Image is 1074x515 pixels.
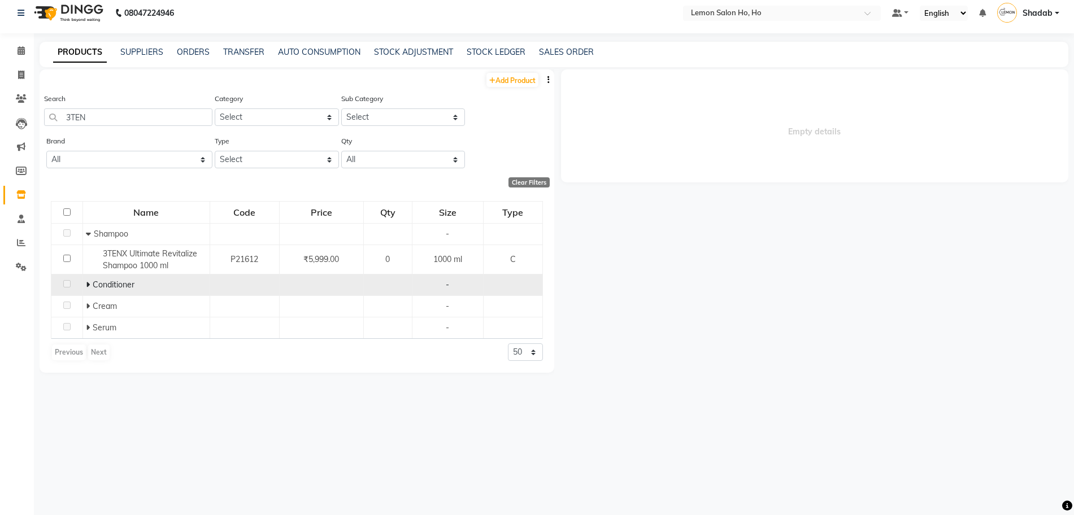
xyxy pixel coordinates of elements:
[446,301,449,311] span: -
[86,322,93,333] span: Expand Row
[433,254,462,264] span: 1000 ml
[231,254,258,264] span: P21612
[223,47,264,57] a: TRANSFER
[446,322,449,333] span: -
[93,322,116,333] span: Serum
[46,136,65,146] label: Brand
[446,280,449,290] span: -
[510,254,516,264] span: C
[446,229,449,239] span: -
[53,42,107,63] a: PRODUCTS
[177,47,210,57] a: ORDERS
[280,202,363,222] div: Price
[93,280,134,290] span: Conditioner
[278,47,360,57] a: AUTO CONSUMPTION
[215,136,229,146] label: Type
[1023,7,1053,19] span: Shadab
[364,202,411,222] div: Qty
[561,69,1069,182] span: Empty details
[997,3,1017,23] img: Shadab
[467,47,525,57] a: STOCK LEDGER
[94,229,128,239] span: Shampoo
[211,202,279,222] div: Code
[86,229,94,239] span: Collapse Row
[484,202,541,222] div: Type
[413,202,483,222] div: Size
[508,177,550,187] div: Clear Filters
[374,47,453,57] a: STOCK ADJUSTMENT
[341,94,383,104] label: Sub Category
[486,73,538,87] a: Add Product
[103,248,197,270] span: 3TENX Ultimate Revitalize Shampoo 1000 ml
[120,47,163,57] a: SUPPLIERS
[44,108,212,126] input: Search by product name or code
[303,254,339,264] span: ₹5,999.00
[539,47,594,57] a: SALES ORDER
[84,202,209,222] div: Name
[44,94,66,104] label: Search
[93,301,117,311] span: Cream
[215,94,243,104] label: Category
[341,136,352,146] label: Qty
[385,254,390,264] span: 0
[86,301,93,311] span: Expand Row
[86,280,93,290] span: Expand Row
